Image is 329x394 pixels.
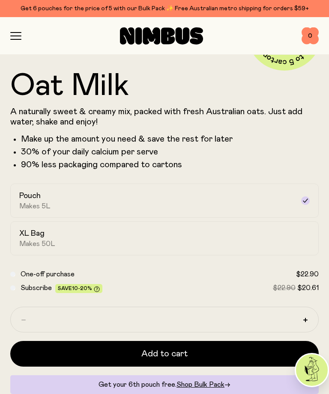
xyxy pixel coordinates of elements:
[21,271,75,278] span: One-off purchase
[297,284,319,291] span: $20.61
[10,3,319,14] div: Get 6 pouches for the price of 5 with our Bulk Pack ✨ Free Australian metro shipping for orders $59+
[19,202,51,210] span: Makes 5L
[21,134,319,144] li: Make up the amount you need & save the rest for later
[141,348,188,360] span: Add to cart
[21,284,52,291] span: Subscribe
[58,286,100,292] span: Save
[10,71,319,101] h1: Oat Milk
[302,27,319,44] button: 0
[176,381,224,388] span: Shop Bulk Pack
[296,271,319,278] span: $22.90
[72,286,92,291] span: 10-20%
[10,375,319,394] div: Get your 6th pouch free.
[10,341,319,367] button: Add to cart
[296,354,328,386] img: agent
[19,191,41,201] h2: Pouch
[21,147,319,157] li: 30% of your daily calcium per serve
[19,228,45,239] h2: XL Bag
[21,160,319,170] li: 90% less packaging compared to cartons
[10,107,319,127] p: A naturally sweet & creamy mix, packed with fresh Australian oats. Just add water, shake and enjoy!
[19,240,55,248] span: Makes 50L
[273,284,296,291] span: $22.90
[176,381,230,388] a: Shop Bulk Pack→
